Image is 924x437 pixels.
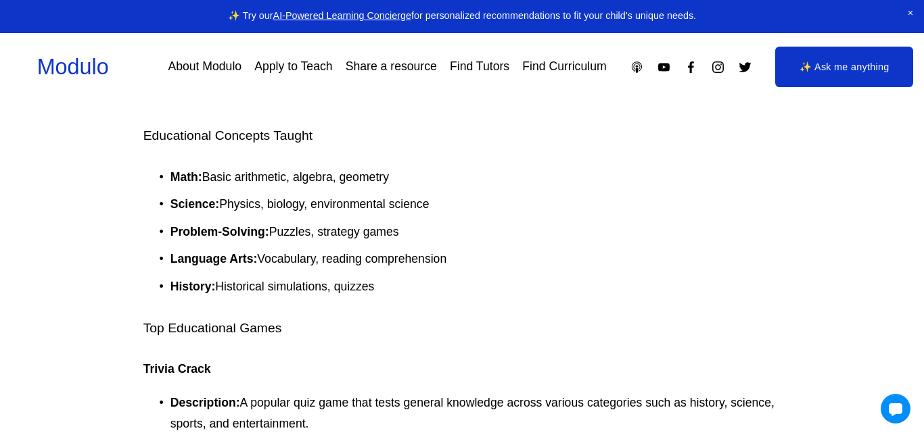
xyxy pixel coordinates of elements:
a: Find Curriculum [522,55,606,79]
a: Share a resource [346,55,437,79]
h4: Educational Concepts Taught [143,127,781,145]
a: Instagram [711,60,725,74]
p: Basic arithmetic, algebra, geometry [170,167,781,188]
h4: Top Educational Games [143,319,781,338]
strong: Science: [170,197,220,211]
a: Twitter [738,60,752,74]
a: Modulo [37,55,109,79]
p: A popular quiz game that tests general knowledge across various categories such as history, scien... [170,392,781,436]
a: About Modulo [168,55,241,79]
strong: Description: [170,396,240,409]
strong: Language Arts: [170,252,258,265]
a: YouTube [657,60,671,74]
a: ✨ Ask me anything [775,47,913,87]
a: Apple Podcasts [630,60,644,74]
a: AI-Powered Learning Concierge [273,10,411,21]
strong: Problem-Solving: [170,225,269,238]
a: Apply to Teach [254,55,332,79]
p: Vocabulary, reading comprehension [170,249,781,270]
a: Find Tutors [450,55,509,79]
strong: Math: [170,170,202,184]
a: Facebook [684,60,698,74]
strong: History: [170,280,216,293]
p: Historical simulations, quizzes [170,276,781,298]
strong: Trivia Crack [143,362,211,376]
p: Physics, biology, environmental science [170,194,781,215]
p: Puzzles, strategy games [170,222,781,243]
